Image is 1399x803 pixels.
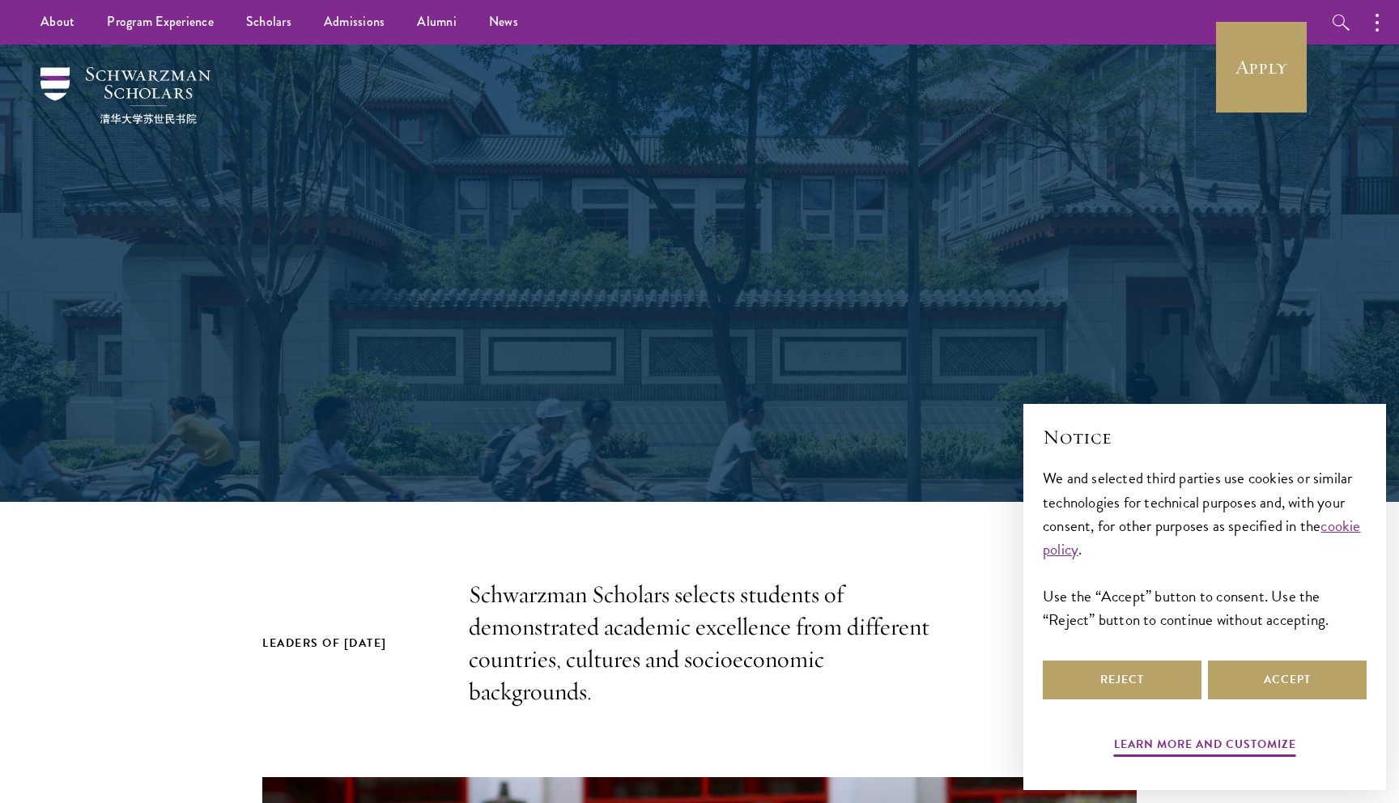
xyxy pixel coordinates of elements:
[1114,734,1296,759] button: Learn more and customize
[1043,466,1367,631] div: We and selected third parties use cookies or similar technologies for technical purposes and, wit...
[1043,423,1367,451] h2: Notice
[1043,661,1201,699] button: Reject
[1043,514,1361,561] a: cookie policy
[40,67,210,124] img: Schwarzman Scholars
[1208,661,1367,699] button: Accept
[262,633,436,653] h2: Leaders of [DATE]
[1216,22,1307,113] a: Apply
[469,579,930,708] p: Schwarzman Scholars selects students of demonstrated academic excellence from different countries...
